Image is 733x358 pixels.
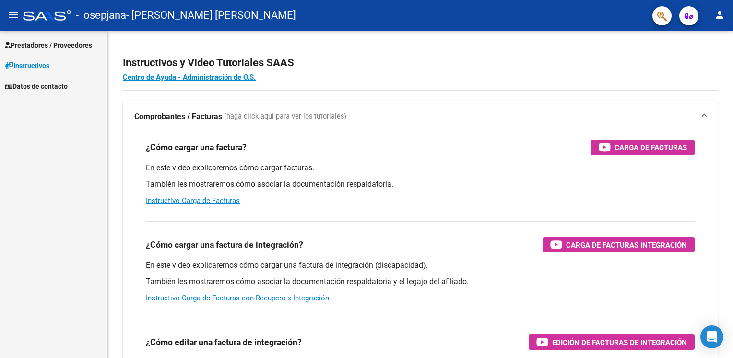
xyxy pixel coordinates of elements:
div: Open Intercom Messenger [700,325,723,348]
span: Carga de Facturas Integración [566,239,687,251]
button: Carga de Facturas [591,140,695,155]
p: En este video explicaremos cómo cargar facturas. [146,163,695,173]
span: Carga de Facturas [615,142,687,154]
span: Prestadores / Proveedores [5,40,92,50]
p: En este video explicaremos cómo cargar una factura de integración (discapacidad). [146,260,695,271]
h3: ¿Cómo cargar una factura? [146,141,247,154]
span: Datos de contacto [5,81,68,92]
a: Instructivo Carga de Facturas con Recupero x Integración [146,294,329,302]
span: - [PERSON_NAME] [PERSON_NAME] [126,5,296,26]
p: También les mostraremos cómo asociar la documentación respaldatoria. [146,179,695,190]
span: Instructivos [5,60,49,71]
span: - osepjana [76,5,126,26]
a: Instructivo Carga de Facturas [146,196,240,205]
button: Edición de Facturas de integración [529,334,695,350]
h3: ¿Cómo cargar una factura de integración? [146,238,303,251]
strong: Comprobantes / Facturas [134,111,222,122]
h2: Instructivos y Video Tutoriales SAAS [123,54,718,72]
mat-icon: person [714,9,725,21]
mat-icon: menu [8,9,19,21]
span: (haga click aquí para ver los tutoriales) [224,111,346,122]
h3: ¿Cómo editar una factura de integración? [146,335,302,349]
p: También les mostraremos cómo asociar la documentación respaldatoria y el legajo del afiliado. [146,276,695,287]
a: Centro de Ayuda - Administración de O.S. [123,73,256,82]
button: Carga de Facturas Integración [543,237,695,252]
span: Edición de Facturas de integración [552,336,687,348]
mat-expansion-panel-header: Comprobantes / Facturas (haga click aquí para ver los tutoriales) [123,101,718,132]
